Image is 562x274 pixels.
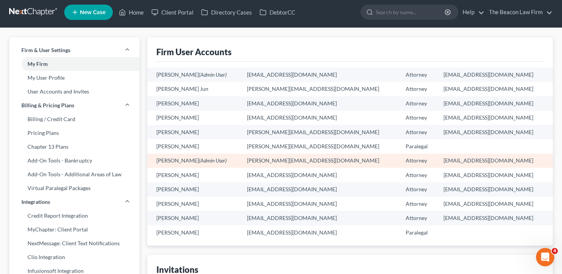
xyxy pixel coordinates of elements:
[241,168,400,182] td: [EMAIL_ADDRESS][DOMAIN_NAME]
[406,129,427,135] span: Attorney
[147,82,241,96] td: [PERSON_NAME] Jun
[9,209,140,223] a: Credit Report Integration
[9,223,140,236] a: MyChapter: Client Portal
[437,82,553,96] td: [EMAIL_ADDRESS][DOMAIN_NAME]
[437,211,553,225] td: [EMAIL_ADDRESS][DOMAIN_NAME]
[241,225,400,240] td: [EMAIL_ADDRESS][DOMAIN_NAME]
[437,182,553,197] td: [EMAIL_ADDRESS][DOMAIN_NAME]
[437,197,553,211] td: [EMAIL_ADDRESS][DOMAIN_NAME]
[552,248,558,254] span: 4
[485,5,552,19] a: The Beacon Law Firm
[9,154,140,167] a: Add-On Tools - Bankruptcy
[21,198,50,206] span: Integrations
[241,125,400,139] td: [PERSON_NAME][EMAIL_ADDRESS][DOMAIN_NAME]
[147,67,241,82] td: [PERSON_NAME]
[406,172,427,178] span: Attorney
[147,225,241,240] td: [PERSON_NAME]
[156,46,232,57] div: Firm User Accounts
[406,143,428,149] span: Paralegal
[9,57,140,71] a: My Firm
[406,200,427,207] span: Attorney
[241,154,400,168] td: [PERSON_NAME][EMAIL_ADDRESS][DOMAIN_NAME]
[241,197,400,211] td: [EMAIL_ADDRESS][DOMAIN_NAME]
[437,154,553,168] td: [EMAIL_ADDRESS][DOMAIN_NAME]
[437,111,553,125] td: [EMAIL_ADDRESS][DOMAIN_NAME]
[21,102,74,109] span: Billing & Pricing Plans
[9,71,140,85] a: My User Profile
[199,157,227,164] span: (Admin User)
[406,186,427,192] span: Attorney
[406,157,427,164] span: Attorney
[147,111,241,125] td: [PERSON_NAME]
[406,71,427,78] span: Attorney
[9,140,140,154] a: Chapter 13 Plans
[147,139,241,153] td: [PERSON_NAME]
[9,167,140,181] a: Add-On Tools - Additional Areas of Law
[197,5,256,19] a: Directory Cases
[147,154,241,168] td: [PERSON_NAME]
[147,125,241,139] td: [PERSON_NAME]
[80,10,106,15] span: New Case
[437,168,553,182] td: [EMAIL_ADDRESS][DOMAIN_NAME]
[437,96,553,110] td: [EMAIL_ADDRESS][DOMAIN_NAME]
[241,211,400,225] td: [EMAIL_ADDRESS][DOMAIN_NAME]
[241,96,400,110] td: [EMAIL_ADDRESS][DOMAIN_NAME]
[376,5,446,19] input: Search by name...
[406,215,427,221] span: Attorney
[147,168,241,182] td: [PERSON_NAME]
[147,197,241,211] td: [PERSON_NAME]
[9,126,140,140] a: Pricing Plans
[9,195,140,209] a: Integrations
[406,85,427,92] span: Attorney
[9,43,140,57] a: Firm & User Settings
[115,5,148,19] a: Home
[148,5,197,19] a: Client Portal
[9,98,140,112] a: Billing & Pricing Plans
[9,250,140,264] a: Clio Integration
[437,125,553,139] td: [EMAIL_ADDRESS][DOMAIN_NAME]
[9,85,140,98] a: User Accounts and Invites
[147,182,241,197] td: [PERSON_NAME]
[9,112,140,126] a: Billing / Credit Card
[241,111,400,125] td: [EMAIL_ADDRESS][DOMAIN_NAME]
[406,114,427,121] span: Attorney
[199,71,227,78] span: (Admin User)
[536,248,554,266] iframe: Intercom live chat
[256,5,299,19] a: DebtorCC
[241,139,400,153] td: [PERSON_NAME][EMAIL_ADDRESS][DOMAIN_NAME]
[241,182,400,197] td: [EMAIL_ADDRESS][DOMAIN_NAME]
[9,236,140,250] a: NextMessage: Client Text Notifications
[406,100,427,107] span: Attorney
[147,96,241,110] td: [PERSON_NAME]
[21,46,70,54] span: Firm & User Settings
[9,181,140,195] a: Virtual Paralegal Packages
[437,67,553,82] td: [EMAIL_ADDRESS][DOMAIN_NAME]
[241,82,400,96] td: [PERSON_NAME][EMAIL_ADDRESS][DOMAIN_NAME]
[406,229,428,236] span: Paralegal
[459,5,484,19] a: Help
[241,67,400,82] td: [EMAIL_ADDRESS][DOMAIN_NAME]
[147,211,241,225] td: [PERSON_NAME]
